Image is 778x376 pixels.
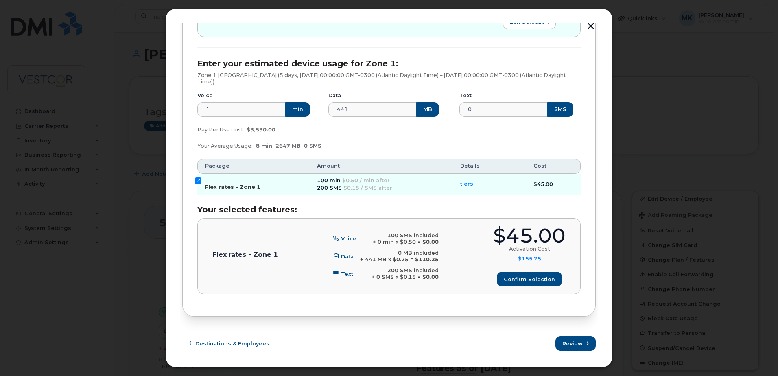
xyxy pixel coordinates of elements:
[373,239,398,245] span: + 0 min x
[416,102,439,117] button: MB
[526,159,581,173] th: Cost
[415,256,439,262] b: $110.25
[341,271,353,277] span: Text
[195,177,201,184] input: Flex rates - Zone 1
[526,174,581,196] td: $45.00
[372,267,439,274] div: 200 SMS included
[197,72,581,85] p: Zone 1 [GEOGRAPHIC_DATA] (5 days, [DATE] 00:00:00 GMT-0300 (Atlantic Daylight Time) – [DATE] 00:0...
[310,159,453,173] th: Amount
[195,340,269,348] span: Destinations & Employees
[373,232,439,239] div: 100 SMS included
[197,127,243,133] span: Pay Per Use cost
[304,143,321,149] span: 0 SMS
[197,92,213,99] label: Voice
[212,251,278,258] p: Flex rates - Zone 1
[341,253,354,259] span: Data
[197,159,310,173] th: Package
[205,184,260,190] span: Flex rates - Zone 1
[360,250,439,256] div: 0 MB included
[247,127,275,133] span: $3,530.00
[182,336,276,351] button: Destinations & Employees
[493,226,566,246] div: $45.00
[422,274,439,280] b: $0.00
[504,275,555,283] span: Confirm selection
[460,180,473,188] summary: tiers
[555,336,596,351] button: Review
[459,92,472,99] label: Text
[343,185,392,191] span: $0.15 / SMS after
[562,340,583,348] span: Review
[317,185,342,191] span: 200 SMS
[360,256,391,262] span: + 441 MB x
[393,256,413,262] span: $0.25 =
[197,143,253,149] span: Your Average Usage:
[509,246,550,252] div: Activation Cost
[497,272,562,286] button: Confirm selection
[342,177,390,184] span: $0.50 / min after
[328,92,341,99] label: Data
[453,159,526,173] th: Details
[317,177,341,184] span: 100 min
[256,143,272,149] span: 8 min
[518,256,541,262] summary: $155.25
[197,205,581,214] h3: Your selected features:
[547,102,573,117] button: SMS
[341,236,356,242] span: Voice
[197,59,581,68] h3: Enter your estimated device usage for Zone 1:
[400,274,421,280] span: $0.15 =
[275,143,301,149] span: 2647 MB
[372,274,398,280] span: + 0 SMS x
[422,239,439,245] b: $0.00
[400,239,421,245] span: $0.50 =
[285,102,310,117] button: min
